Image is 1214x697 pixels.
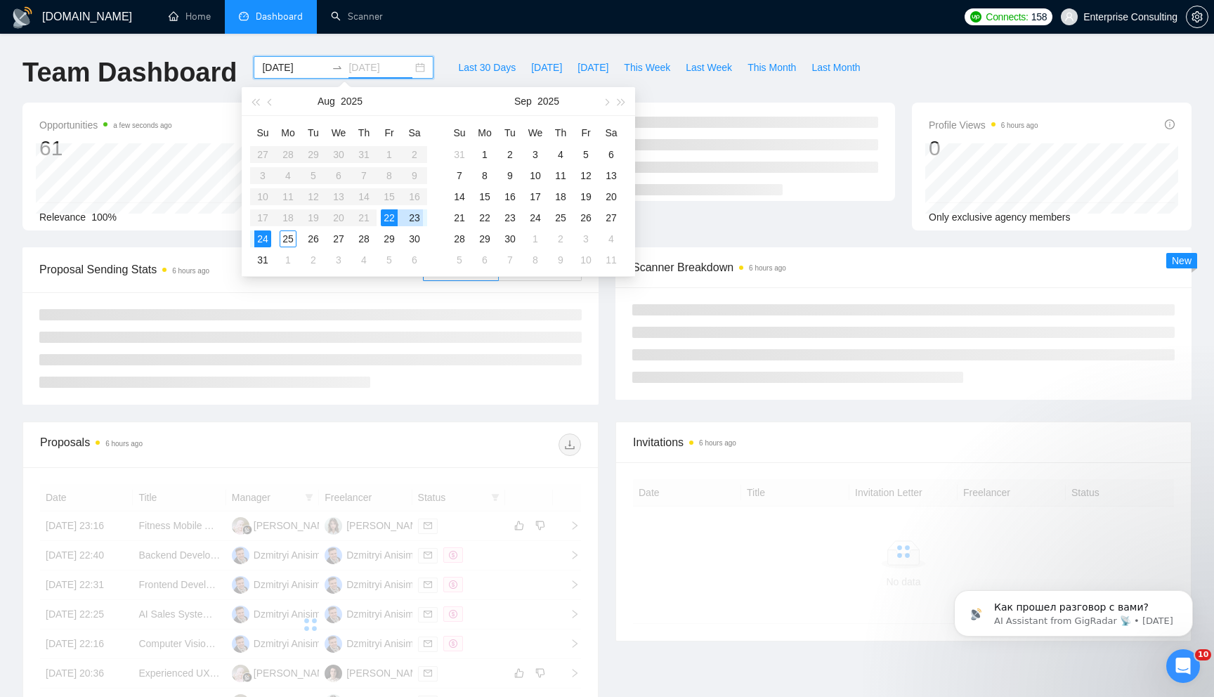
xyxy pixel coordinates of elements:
th: We [326,122,351,144]
td: 2025-09-03 [326,249,351,271]
button: Aug [318,87,335,115]
div: 24 [527,209,544,226]
span: Connects: [986,9,1028,25]
div: 30 [502,230,518,247]
span: swap-right [332,62,343,73]
td: 2025-10-01 [523,228,548,249]
td: 2025-09-28 [447,228,472,249]
span: info-circle [1165,119,1175,129]
th: Th [548,122,573,144]
td: 2025-08-31 [447,144,472,165]
button: [DATE] [570,56,616,79]
td: 2025-09-30 [497,228,523,249]
td: 2025-08-25 [275,228,301,249]
button: This Week [616,56,678,79]
div: 13 [603,167,620,184]
div: 30 [406,230,423,247]
span: Profile Views [929,117,1038,133]
td: 2025-09-02 [301,249,326,271]
time: 6 hours ago [1001,122,1038,129]
span: Last 30 Days [458,60,516,75]
th: Sa [402,122,427,144]
span: Last Month [811,60,860,75]
div: 22 [476,209,493,226]
iframe: Intercom notifications message [933,561,1214,659]
td: 2025-09-09 [497,165,523,186]
div: 15 [476,188,493,205]
div: 31 [451,146,468,163]
span: Invitations [633,434,1174,451]
td: 2025-10-05 [447,249,472,271]
img: logo [11,6,34,29]
span: 100% [91,211,117,223]
td: 2025-09-12 [573,165,599,186]
button: 2025 [537,87,559,115]
div: 2 [552,230,569,247]
div: 17 [527,188,544,205]
div: 1 [280,252,296,268]
div: 8 [527,252,544,268]
td: 2025-09-01 [472,144,497,165]
td: 2025-09-18 [548,186,573,207]
span: user [1064,12,1074,22]
th: Th [351,122,377,144]
td: 2025-10-10 [573,249,599,271]
div: 2 [305,252,322,268]
time: 6 hours ago [699,439,736,447]
div: 7 [502,252,518,268]
span: This Month [748,60,796,75]
div: 26 [577,209,594,226]
td: 2025-09-21 [447,207,472,228]
div: 9 [552,252,569,268]
img: upwork-logo.png [970,11,981,22]
td: 2025-09-20 [599,186,624,207]
td: 2025-09-17 [523,186,548,207]
div: 22 [381,209,398,226]
button: 2025 [341,87,363,115]
div: 29 [381,230,398,247]
div: 21 [451,209,468,226]
td: 2025-09-16 [497,186,523,207]
div: 1 [476,146,493,163]
div: 61 [39,135,172,162]
button: Sep [514,87,532,115]
td: 2025-09-29 [472,228,497,249]
h1: Team Dashboard [22,56,237,89]
span: dashboard [239,11,249,21]
span: Relevance [39,211,86,223]
div: 6 [603,146,620,163]
span: 10 [1195,649,1211,660]
th: Mo [472,122,497,144]
span: Only exclusive agency members [929,211,1071,223]
td: 2025-09-01 [275,249,301,271]
div: 14 [451,188,468,205]
th: Sa [599,122,624,144]
td: 2025-09-13 [599,165,624,186]
div: 3 [527,146,544,163]
td: 2025-09-25 [548,207,573,228]
td: 2025-10-09 [548,249,573,271]
div: 5 [577,146,594,163]
td: 2025-10-07 [497,249,523,271]
div: 8 [476,167,493,184]
button: Last Week [678,56,740,79]
div: 28 [355,230,372,247]
button: setting [1186,6,1208,28]
button: This Month [740,56,804,79]
td: 2025-09-10 [523,165,548,186]
div: 25 [280,230,296,247]
span: to [332,62,343,73]
th: Mo [275,122,301,144]
th: We [523,122,548,144]
td: 2025-08-22 [377,207,402,228]
td: 2025-10-06 [472,249,497,271]
td: 2025-10-08 [523,249,548,271]
td: 2025-09-14 [447,186,472,207]
div: 6 [406,252,423,268]
td: 2025-09-03 [523,144,548,165]
div: 4 [552,146,569,163]
td: 2025-09-04 [548,144,573,165]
